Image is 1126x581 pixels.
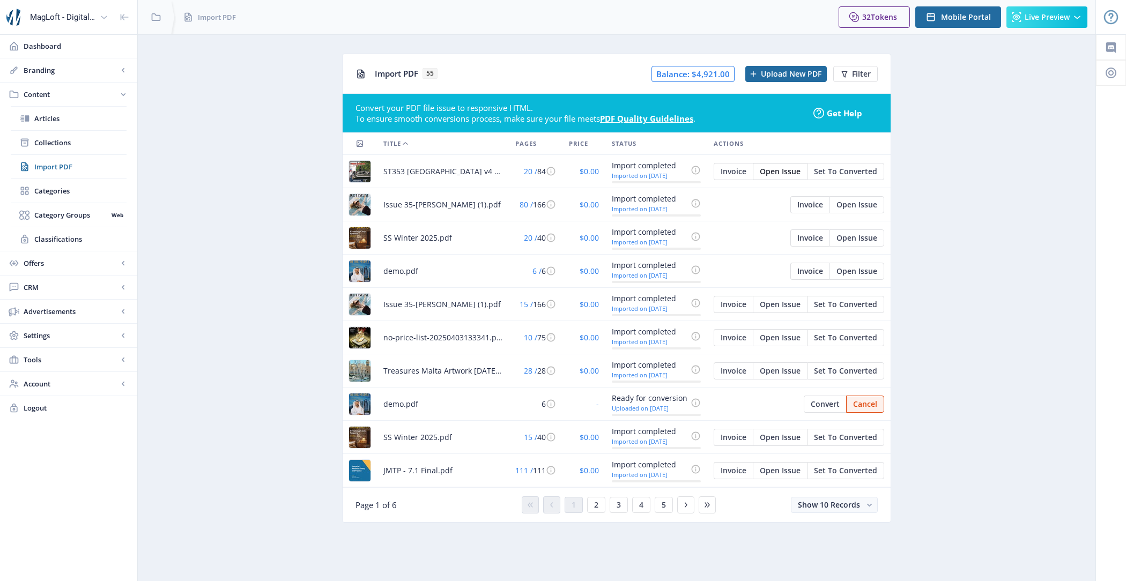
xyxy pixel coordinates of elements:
[798,500,860,510] span: Show 10 Records
[807,298,884,308] a: Edit page
[760,367,801,375] span: Open Issue
[790,229,829,247] button: Invoice
[714,137,744,150] span: Actions
[524,366,537,376] span: 28 /
[383,364,502,377] span: Treasures Malta Artwork [DATE] Final AW - converted (1).pdf
[612,137,636,150] span: Status
[515,364,556,377] div: 28
[383,331,502,344] span: no-price-list-20250403133341.pdf
[790,198,829,208] a: Edit page
[612,438,687,445] div: Imported on [DATE]
[804,396,846,413] button: Convert
[790,265,829,275] a: Edit page
[580,366,599,376] span: $0.00
[24,258,118,269] span: Offers
[580,299,599,309] span: $0.00
[714,364,753,375] a: Edit page
[811,400,840,408] span: Convert
[612,239,687,245] div: Imported on [DATE]
[24,282,118,293] span: CRM
[349,427,371,448] img: 03e6339c-3d20-4776-95fe-84e2ba40d920.jpg
[34,113,127,124] span: Articles
[612,226,687,239] div: Import completed
[349,393,371,415] img: 6cfe3ab9-2d32-44ea-826a-0ac5a866c53d.jpg
[871,12,897,22] span: Tokens
[829,263,884,280] button: Open Issue
[612,259,687,272] div: Import completed
[1025,13,1070,21] span: Live Preview
[349,294,371,315] img: 40d4bfd7-21f1-4f50-982a-42d622fd26fa.jpg
[524,332,537,342] span: 10 /
[721,433,746,442] span: Invoice
[612,371,687,378] div: Imported on [DATE]
[11,107,127,130] a: Articles
[423,68,438,79] span: 55
[520,199,533,210] span: 80 /
[383,265,418,278] span: demo.pdf
[515,265,556,278] div: 6
[600,113,693,124] a: PDF Quality Guidelines
[839,6,910,28] button: 32Tokens
[515,165,556,178] div: 84
[846,396,884,413] button: Cancel
[714,462,753,479] button: Invoice
[383,431,452,444] span: SS Winter 2025.pdf
[829,229,884,247] button: Open Issue
[753,431,807,441] a: Edit page
[753,429,807,446] button: Open Issue
[807,296,884,313] button: Set To Converted
[383,198,501,211] span: Issue 35-[PERSON_NAME] (1).pdf
[11,131,127,154] a: Collections
[349,227,371,249] img: 2352ad74-d5d0-4fb4-a779-b97abe6f0605.jpg
[580,166,599,176] span: $0.00
[807,163,884,180] button: Set To Converted
[515,431,556,444] div: 40
[612,471,687,478] div: Imported on [DATE]
[1006,6,1087,28] button: Live Preview
[587,497,605,513] button: 2
[515,465,533,475] span: 111 /
[612,192,687,205] div: Import completed
[941,13,991,21] span: Mobile Portal
[11,179,127,203] a: Categories
[572,501,576,509] span: 1
[383,298,501,311] span: Issue 35-[PERSON_NAME] (1).pdf
[753,329,807,346] button: Open Issue
[714,431,753,441] a: Edit page
[355,500,397,510] span: Page 1 of 6
[6,9,24,26] img: properties.app_icon.png
[383,464,453,477] span: JMTP - 7.1 Final.pdf
[721,167,746,176] span: Invoice
[853,400,877,408] span: Cancel
[836,267,877,275] span: Open Issue
[836,200,877,209] span: Open Issue
[383,137,401,150] span: Title
[753,464,807,474] a: Edit page
[34,234,127,244] span: Classifications
[807,464,884,474] a: Edit page
[515,298,556,311] div: 166
[612,272,687,279] div: Imported on [DATE]
[24,330,118,341] span: Settings
[807,429,884,446] button: Set To Converted
[807,165,884,175] a: Edit page
[30,5,95,29] div: MagLoft - Digital Magazine
[612,359,687,371] div: Import completed
[24,354,118,365] span: Tools
[520,299,533,309] span: 15 /
[807,364,884,375] a: Edit page
[714,329,753,346] button: Invoice
[580,199,599,210] span: $0.00
[198,12,236,23] span: Import PDF
[34,210,108,220] span: Category Groups
[833,66,878,82] button: Filter
[24,89,118,100] span: Content
[761,70,821,78] span: Upload New PDF
[797,267,823,275] span: Invoice
[753,362,807,379] button: Open Issue
[651,66,735,82] span: Balance: $4,921.00
[790,263,829,280] button: Invoice
[349,360,371,382] img: 441c4983-9c72-474a-a491-1e14bfd75cdb.jpg
[753,163,807,180] button: Open Issue
[11,203,127,227] a: Category GroupsWeb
